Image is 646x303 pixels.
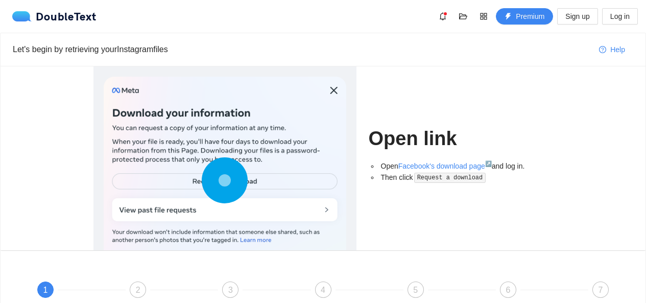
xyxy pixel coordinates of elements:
div: DoubleText [12,11,97,21]
sup: ↗ [485,160,492,167]
button: folder-open [455,8,471,25]
a: logoDoubleText [12,11,97,21]
li: Open and log in. [379,160,553,172]
span: appstore [476,12,491,20]
span: 4 [321,286,325,294]
span: Sign up [565,11,589,22]
span: Premium [516,11,544,22]
span: 5 [413,286,418,294]
span: 6 [506,286,510,294]
button: question-circleHelp [591,41,633,58]
button: Sign up [557,8,597,25]
span: 1 [43,286,48,294]
button: Log in [602,8,638,25]
h1: Open link [369,127,553,151]
span: Log in [610,11,630,22]
span: folder-open [456,12,471,20]
button: bell [435,8,451,25]
span: thunderbolt [505,13,512,21]
span: bell [435,12,450,20]
a: Facebook's download page↗ [398,162,492,170]
span: Help [610,44,625,55]
img: logo [12,11,36,21]
li: Then click [379,172,553,183]
span: 3 [228,286,233,294]
button: appstore [475,8,492,25]
span: question-circle [599,46,606,54]
span: 2 [136,286,140,294]
button: thunderboltPremium [496,8,553,25]
div: Let's begin by retrieving your Instagram files [13,43,591,56]
span: 7 [599,286,603,294]
code: Request a download [414,173,486,183]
